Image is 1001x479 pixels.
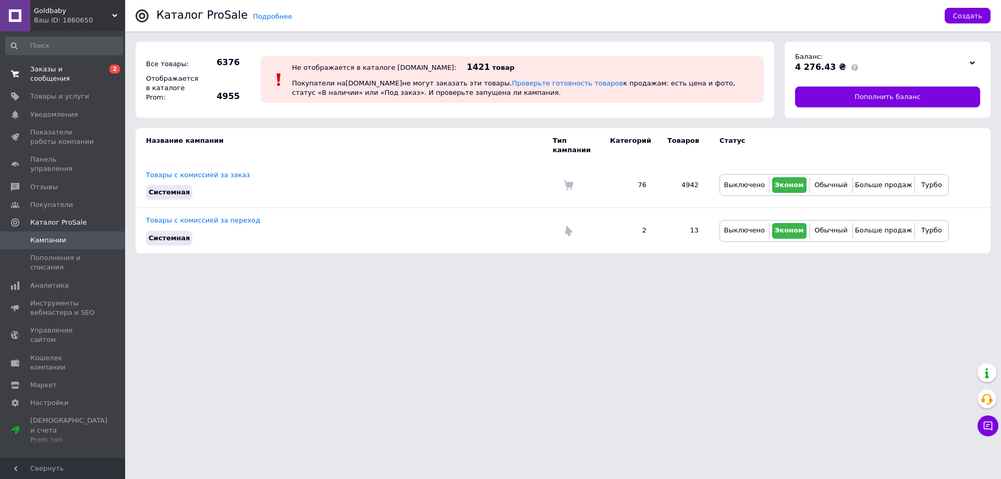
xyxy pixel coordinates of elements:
[512,79,623,87] a: Проверьте готовность товаров
[918,223,946,239] button: Турбо
[775,226,804,234] span: Эконом
[292,64,456,71] div: Не отображается в каталоге [DOMAIN_NAME]:
[657,208,709,253] td: 13
[143,57,201,71] div: Все товары:
[30,155,96,174] span: Панель управления
[30,65,96,83] span: Заказы и сообщения
[553,128,600,163] td: Тип кампании
[918,177,946,193] button: Турбо
[953,12,982,20] span: Создать
[723,177,766,193] button: Выключено
[921,226,942,234] span: Турбо
[34,6,112,16] span: Goldbaby
[30,128,96,146] span: Показатели работы компании
[723,223,766,239] button: Выключено
[657,163,709,208] td: 4942
[136,128,553,163] td: Название кампании
[30,398,68,408] span: Настройки
[814,226,847,234] span: Обычный
[724,181,765,189] span: Выключено
[563,180,573,190] img: Комиссия за заказ
[921,181,942,189] span: Турбо
[812,223,850,239] button: Обычный
[30,182,58,192] span: Отзывы
[563,226,573,236] img: Комиссия за переход
[149,234,190,242] span: Системная
[30,435,107,445] div: Prom топ
[30,380,57,390] span: Маркет
[34,16,125,25] div: Ваш ID: 1860650
[203,91,240,102] span: 4955
[855,181,912,189] span: Больше продаж
[709,128,949,163] td: Статус
[146,216,260,224] a: Товары с комиссией за переход
[856,177,912,193] button: Больше продаж
[30,236,66,245] span: Кампании
[203,57,240,68] span: 6376
[856,223,912,239] button: Больше продаж
[855,226,912,234] span: Больше продаж
[814,181,847,189] span: Обычный
[30,110,78,119] span: Уведомления
[30,218,87,227] span: Каталог ProSale
[795,87,980,107] a: Пополнить баланс
[772,223,807,239] button: Эконом
[30,281,69,290] span: Аналитика
[600,128,657,163] td: Категорий
[143,71,201,105] div: Отображается в каталоге Prom:
[30,326,96,345] span: Управление сайтом
[600,208,657,253] td: 2
[795,62,846,72] span: 4 276.43 ₴
[600,163,657,208] td: 76
[292,79,735,96] span: Покупатели на [DOMAIN_NAME] не могут заказать эти товары. к продажам: есть цена и фото, статус «В...
[5,36,123,55] input: Поиск
[467,62,490,72] span: 1421
[253,13,292,20] a: Подробнее
[775,181,804,189] span: Эконом
[271,72,287,88] img: :exclamation:
[109,65,120,73] span: 2
[945,8,991,23] button: Создать
[149,188,190,196] span: Системная
[30,200,73,210] span: Покупатели
[30,253,96,272] span: Пополнения и списания
[156,10,248,21] div: Каталог ProSale
[492,64,515,71] span: товар
[146,171,250,179] a: Товары с комиссией за заказ
[772,177,807,193] button: Эконом
[30,353,96,372] span: Кошелек компании
[978,415,998,436] button: Чат с покупателем
[812,177,850,193] button: Обычный
[854,92,921,102] span: Пополнить баланс
[30,299,96,317] span: Инструменты вебмастера и SEO
[795,53,823,60] span: Баланс:
[657,128,709,163] td: Товаров
[724,226,765,234] span: Выключено
[30,416,107,445] span: [DEMOGRAPHIC_DATA] и счета
[30,92,89,101] span: Товары и услуги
